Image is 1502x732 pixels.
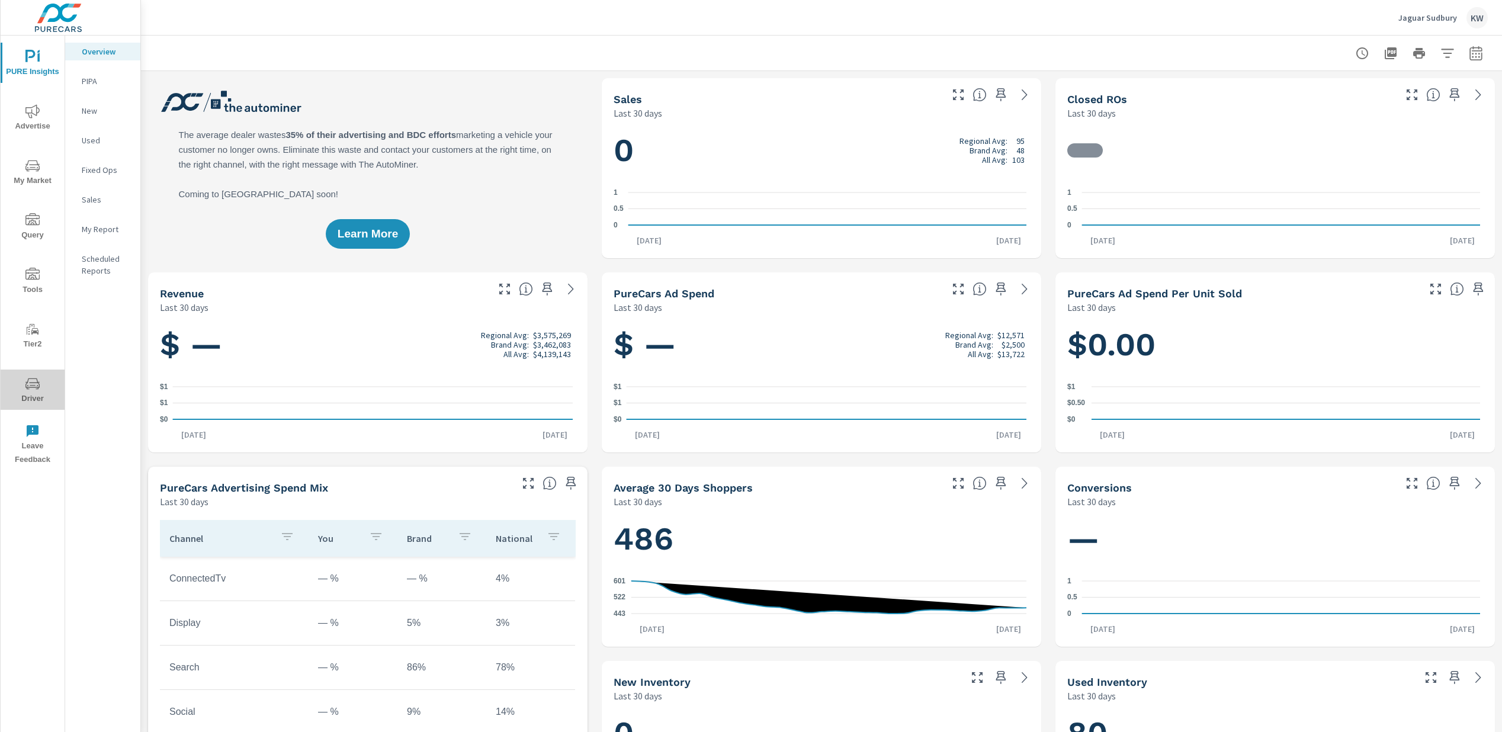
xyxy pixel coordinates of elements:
p: Last 30 days [614,495,662,509]
span: Total cost of media for all PureCars channels for the selected dealership group over the selected... [973,282,987,296]
button: Make Fullscreen [1426,280,1445,298]
p: Last 30 days [614,689,662,703]
span: Save this to your personalized report [991,474,1010,493]
button: Apply Filters [1436,41,1459,65]
span: This table looks at how you compare to the amount of budget you spend per channel as opposed to y... [543,476,557,490]
div: Scheduled Reports [65,250,140,280]
button: Select Date Range [1464,41,1488,65]
a: See more details in report [561,280,580,298]
p: New [82,105,131,117]
span: Tools [4,268,61,297]
td: — % [397,564,486,593]
td: Search [160,653,309,682]
span: Save this to your personalized report [1445,668,1464,687]
p: $2,500 [1002,340,1025,349]
p: Regional Avg: [959,136,1007,146]
text: $0 [614,415,622,423]
span: Number of vehicles sold by the dealership over the selected date range. [Source: This data is sou... [973,88,987,102]
span: Query [4,213,61,242]
p: Scheduled Reports [82,253,131,277]
span: A rolling 30 day total of daily Shoppers on the dealership website, averaged over the selected da... [973,476,987,490]
p: [DATE] [988,429,1029,441]
h5: New Inventory [614,676,691,688]
text: $1 [614,383,622,391]
div: Used [65,131,140,149]
h1: $0.00 [1067,325,1483,365]
p: Brand Avg: [970,146,1007,155]
div: nav menu [1,36,65,471]
text: $0.50 [1067,399,1085,407]
a: See more details in report [1469,85,1488,104]
span: Leave Feedback [4,424,61,467]
p: Channel [169,532,271,544]
td: 9% [397,697,486,727]
span: Learn More [338,229,398,239]
text: $0 [1067,415,1076,423]
p: [DATE] [988,235,1029,246]
p: $3,462,083 [533,340,571,349]
p: $12,571 [997,330,1025,340]
text: 1 [614,188,618,197]
button: Make Fullscreen [968,668,987,687]
p: [DATE] [1442,429,1483,441]
a: See more details in report [1015,85,1034,104]
h1: $ — [614,325,1029,365]
p: Used [82,134,131,146]
p: Last 30 days [614,300,662,314]
span: Save this to your personalized report [538,280,557,298]
p: Last 30 days [160,300,208,314]
h5: PureCars Advertising Spend Mix [160,481,328,494]
p: 48 [1016,146,1025,155]
p: All Avg: [968,349,993,359]
p: [DATE] [1082,623,1124,635]
h1: $ — [160,325,576,365]
span: Average cost of advertising per each vehicle sold at the dealer over the selected date range. The... [1450,282,1464,296]
td: — % [309,653,397,682]
h5: PureCars Ad Spend [614,287,714,300]
text: $1 [614,399,622,407]
button: Make Fullscreen [1421,668,1440,687]
button: Make Fullscreen [949,85,968,104]
text: 0.5 [1067,205,1077,213]
p: [DATE] [1082,235,1124,246]
text: 522 [614,593,625,602]
span: Save this to your personalized report [561,474,580,493]
text: $0 [160,415,168,423]
p: Last 30 days [160,495,208,509]
p: Brand Avg: [955,340,993,349]
text: 1 [1067,577,1071,585]
p: You [318,532,360,544]
p: Regional Avg: [481,330,529,340]
span: PURE Insights [4,50,61,79]
text: 0.5 [614,205,624,213]
td: 78% [486,653,575,682]
button: Print Report [1407,41,1431,65]
span: Save this to your personalized report [1469,280,1488,298]
div: PIPA [65,72,140,90]
text: 601 [614,577,625,585]
p: Brand [407,532,448,544]
td: ConnectedTv [160,564,309,593]
button: Learn More [326,219,410,249]
p: Regional Avg: [945,330,993,340]
span: Save this to your personalized report [991,668,1010,687]
a: See more details in report [1015,668,1034,687]
p: 103 [1012,155,1025,165]
p: [DATE] [628,235,670,246]
td: Display [160,608,309,638]
p: National [496,532,537,544]
p: $13,722 [997,349,1025,359]
button: Make Fullscreen [495,280,514,298]
td: Social [160,697,309,727]
a: See more details in report [1015,474,1034,493]
div: New [65,102,140,120]
text: 0 [614,221,618,229]
div: Overview [65,43,140,60]
text: 0.5 [1067,593,1077,602]
h5: Used Inventory [1067,676,1147,688]
td: — % [309,564,397,593]
p: [DATE] [1092,429,1133,441]
text: 1 [1067,188,1071,197]
p: Jaguar Sudbury [1398,12,1457,23]
p: All Avg: [982,155,1007,165]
